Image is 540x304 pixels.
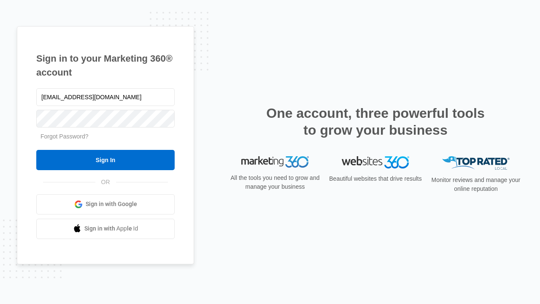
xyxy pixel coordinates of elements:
[241,156,309,168] img: Marketing 360
[328,174,423,183] p: Beautiful websites that drive results
[342,156,409,168] img: Websites 360
[36,219,175,239] a: Sign in with Apple Id
[84,224,138,233] span: Sign in with Apple Id
[36,52,175,79] h1: Sign in to your Marketing 360® account
[36,88,175,106] input: Email
[40,133,89,140] a: Forgot Password?
[86,200,137,209] span: Sign in with Google
[36,194,175,214] a: Sign in with Google
[95,178,116,187] span: OR
[228,174,322,191] p: All the tools you need to grow and manage your business
[442,156,510,170] img: Top Rated Local
[36,150,175,170] input: Sign In
[429,176,523,193] p: Monitor reviews and manage your online reputation
[264,105,487,138] h2: One account, three powerful tools to grow your business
